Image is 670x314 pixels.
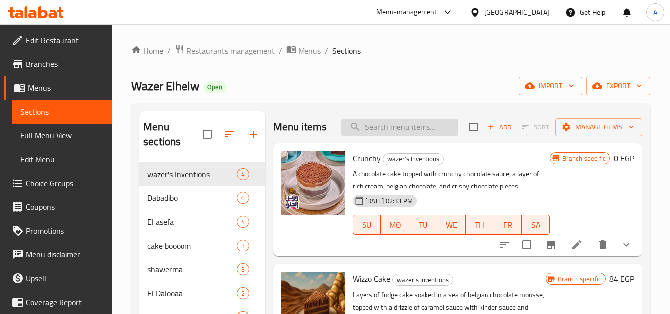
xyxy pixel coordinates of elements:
h6: 84 EGP [609,272,634,286]
div: El Dalooaa2 [139,281,265,305]
h6: 0 EGP [614,151,634,165]
div: Dabadibo0 [139,186,265,210]
span: Promotions [26,225,104,237]
div: wazer's Inventions4 [139,162,265,186]
div: cake boooom3 [139,234,265,257]
a: Edit Restaurant [4,28,112,52]
div: Open [203,81,226,93]
div: wazer's Inventions [392,274,453,286]
button: SU [353,215,381,235]
span: Add [486,122,513,133]
span: Edit Menu [20,153,104,165]
button: Add [484,120,515,135]
button: MO [381,215,409,235]
div: items [237,287,249,299]
span: Branch specific [558,154,609,163]
button: WE [437,215,466,235]
span: Choice Groups [26,177,104,189]
span: [DATE] 02:33 PM [362,196,417,206]
div: [GEOGRAPHIC_DATA] [484,7,549,18]
div: shawerma3 [139,257,265,281]
span: Select section first [515,120,555,135]
span: Menus [298,45,321,57]
span: Sections [332,45,361,57]
span: Wizzo Cake [353,271,390,286]
a: Edit menu item [571,239,583,251]
a: Choice Groups [4,171,112,195]
span: 4 [237,217,248,227]
span: A [653,7,657,18]
span: Full Menu View [20,129,104,141]
span: Select all sections [197,124,218,145]
span: 4 [237,170,248,179]
span: Select to update [516,234,537,255]
a: Home [131,45,163,57]
span: wazer's Inventions [393,274,453,286]
span: Coverage Report [26,296,104,308]
span: Coupons [26,201,104,213]
span: 3 [237,241,248,251]
div: items [237,240,249,251]
svg: Show Choices [620,239,632,251]
nav: breadcrumb [131,44,650,57]
button: Branch-specific-item [539,233,563,256]
span: import [527,80,574,92]
a: Menu disclaimer [4,243,112,266]
span: FR [497,218,518,232]
div: items [237,192,249,204]
span: Crunchy [353,151,381,166]
a: Coverage Report [4,290,112,314]
p: A chocolate cake topped with crunchy chocolate sauce, a layer of rich cream, belgian chocolate, a... [353,168,550,192]
a: Restaurants management [175,44,275,57]
img: Crunchy [281,151,345,215]
span: export [594,80,642,92]
button: SA [522,215,550,235]
span: El Dalooaa [147,287,237,299]
span: Branches [26,58,104,70]
div: wazer's Inventions [383,153,444,165]
h2: Menu sections [143,120,202,149]
span: Menus [28,82,104,94]
span: Select section [463,117,484,137]
span: TU [413,218,433,232]
span: WE [441,218,462,232]
span: Upsell [26,272,104,284]
a: Menus [4,76,112,100]
span: 0 [237,193,248,203]
button: TU [409,215,437,235]
h2: Menu items [273,120,327,134]
span: El asefa [147,216,237,228]
a: Upsell [4,266,112,290]
a: Branches [4,52,112,76]
button: delete [591,233,614,256]
button: export [586,77,650,95]
a: Menus [286,44,321,57]
div: Dabadibo [147,192,237,204]
li: / [325,45,328,57]
button: FR [493,215,522,235]
button: TH [466,215,494,235]
span: TH [470,218,490,232]
button: sort-choices [492,233,516,256]
button: Manage items [555,118,642,136]
div: items [237,263,249,275]
a: Promotions [4,219,112,243]
input: search [341,119,458,136]
li: / [167,45,171,57]
span: 3 [237,265,248,274]
span: Add item [484,120,515,135]
a: Edit Menu [12,147,112,171]
span: wazer's Inventions [147,168,237,180]
span: wazer's Inventions [383,153,443,165]
span: Edit Restaurant [26,34,104,46]
li: / [279,45,282,57]
span: cake boooom [147,240,237,251]
span: Wazer Elhelw [131,75,199,97]
span: shawerma [147,263,237,275]
span: MO [385,218,405,232]
span: Open [203,83,226,91]
a: Sections [12,100,112,124]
